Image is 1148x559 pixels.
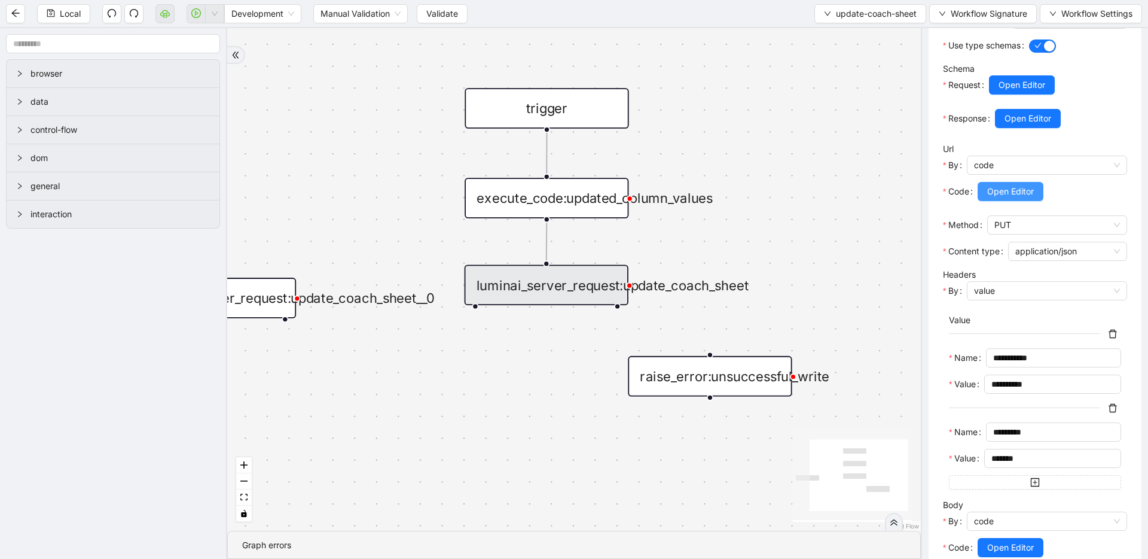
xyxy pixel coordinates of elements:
[994,216,1120,234] span: PUT
[16,98,23,105] span: right
[30,208,210,221] span: interaction
[948,185,969,198] span: Code
[943,144,954,154] label: Url
[60,7,81,20] span: Local
[7,144,219,172] div: dom
[987,185,1034,198] span: Open Editor
[231,51,240,59] span: double-right
[236,506,252,522] button: toggle interactivity
[462,322,489,350] span: plus-circle
[211,10,218,17] span: down
[1015,242,1120,260] span: application/json
[948,218,979,232] span: Method
[465,265,628,305] div: luminai_server_request:update_coach_sheetplus-circleplus-circle
[129,8,139,18] span: redo
[30,123,210,136] span: control-flow
[320,5,401,23] span: Manual Validation
[30,67,210,80] span: browser
[989,75,1055,95] button: Open Editor
[30,180,210,193] span: general
[236,490,252,506] button: fit view
[242,539,906,552] div: Graph errors
[1106,327,1120,341] button: delete
[47,9,55,17] span: save
[7,172,219,200] div: general
[132,278,296,318] div: luminai_server_request:update_coach_sheet__0plus-circle
[205,4,224,23] button: down
[187,4,206,23] button: play-circle
[1004,112,1051,125] span: Open Editor
[7,60,219,87] div: browser
[1061,7,1132,20] span: Workflow Settings
[417,4,468,23] button: Validate
[1030,478,1040,487] span: plus-square
[465,88,628,129] div: trigger
[1106,401,1120,415] button: delete
[16,211,23,218] span: right
[890,518,898,527] span: double-right
[628,356,792,397] div: raise_error:unsuccessful_write
[954,452,976,465] span: Value
[1049,10,1057,17] span: down
[948,515,958,528] span: By
[951,7,1027,20] span: Workflow Signature
[949,314,1121,327] div: Value
[191,8,201,18] span: play-circle
[929,4,1037,23] button: downWorkflow Signature
[30,151,210,165] span: dom
[37,4,90,23] button: saveLocal
[954,378,976,391] span: Value
[974,282,1120,300] span: value
[236,473,252,490] button: zoom out
[107,8,117,18] span: undo
[948,112,987,125] span: Response
[954,426,978,439] span: Name
[974,156,1120,174] span: code
[16,183,23,190] span: right
[271,335,299,362] span: plus-circle
[231,5,294,23] span: Development
[1040,4,1142,23] button: downWorkflow Settings
[974,512,1120,530] span: code
[16,126,23,133] span: right
[7,116,219,144] div: control-flow
[1108,329,1118,339] span: delete
[16,70,23,77] span: right
[102,4,121,23] button: undo
[465,178,628,218] div: execute_code:updated_column_values
[465,265,628,305] div: luminai_server_request:update_coach_sheet
[814,4,926,23] button: downupdate-coach-sheet
[948,39,1021,52] span: Use type schemas
[987,541,1034,554] span: Open Editor
[824,10,831,17] span: down
[948,245,1000,258] span: Content type
[426,7,458,20] span: Validate
[132,278,296,318] div: luminai_server_request:update_coach_sheet__0
[604,322,631,350] span: plus-circle
[948,78,981,92] span: Request
[7,88,219,116] div: data
[948,159,958,172] span: By
[948,541,969,554] span: Code
[836,7,917,20] span: update-coach-sheet
[628,356,792,397] div: raise_error:unsuccessful_writeplus-circle
[995,109,1061,128] button: Open Editor
[124,4,143,23] button: redo
[1108,403,1118,413] span: delete
[943,63,975,74] label: Schema
[888,522,919,530] a: React Flow attribution
[949,475,1121,490] button: plus-square
[697,413,724,440] span: plus-circle
[155,4,175,23] button: cloud-server
[6,4,25,23] button: arrow-left
[943,269,976,279] label: Headers
[7,200,219,228] div: interaction
[160,8,170,18] span: cloud-server
[236,457,252,473] button: zoom in
[954,351,978,364] span: Name
[978,538,1043,557] button: Open Editor
[948,284,958,297] span: By
[11,8,20,18] span: arrow-left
